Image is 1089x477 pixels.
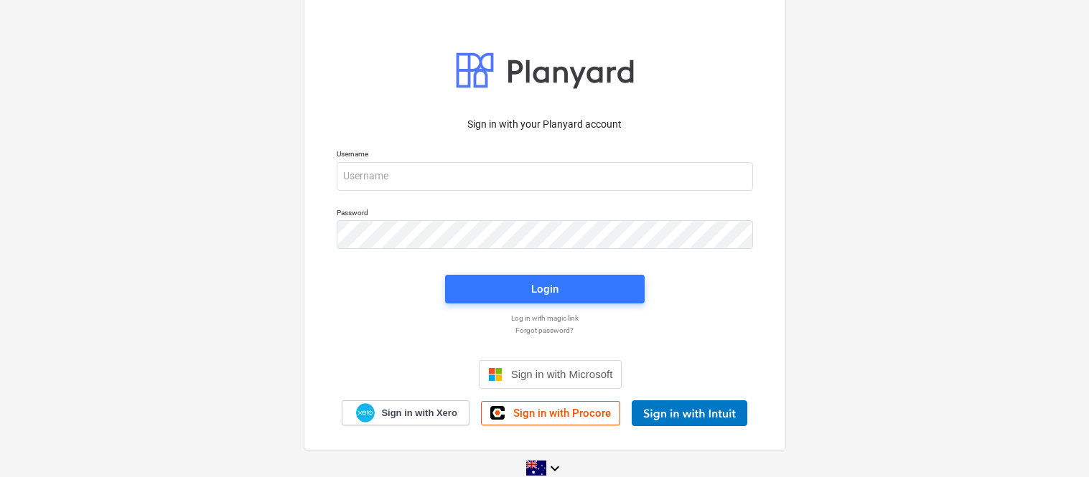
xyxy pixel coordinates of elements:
[513,407,611,420] span: Sign in with Procore
[445,275,645,303] button: Login
[337,149,753,161] p: Username
[337,117,753,132] p: Sign in with your Planyard account
[546,460,564,477] i: keyboard_arrow_down
[531,280,558,298] div: Login
[511,368,613,380] span: Sign in with Microsoft
[342,400,469,425] a: Sign in with Xero
[481,401,620,425] a: Sign in with Procore
[381,407,457,420] span: Sign in with Xero
[356,403,375,422] img: Xero logo
[337,162,753,191] input: Username
[488,367,503,382] img: Microsoft logo
[329,326,760,335] a: Forgot password?
[337,208,753,220] p: Password
[329,313,760,323] a: Log in with magic link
